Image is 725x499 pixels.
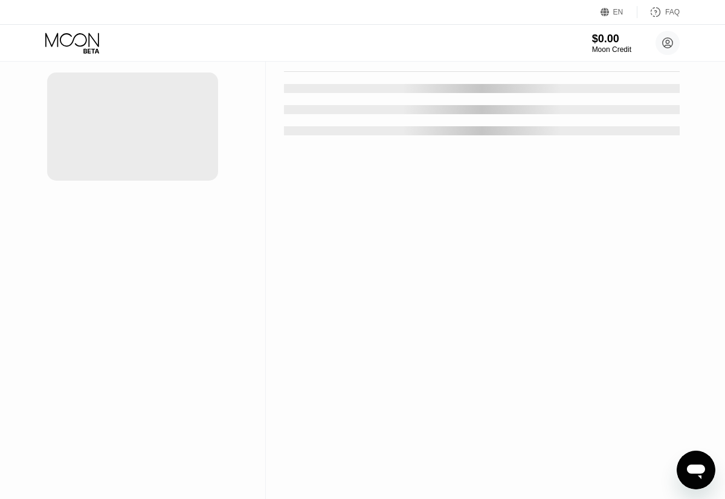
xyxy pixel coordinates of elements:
iframe: Button to launch messaging window [677,451,715,489]
div: EN [601,6,637,18]
div: FAQ [637,6,680,18]
div: $0.00 [592,33,631,45]
div: $0.00Moon Credit [592,33,631,54]
div: FAQ [665,8,680,16]
div: EN [613,8,623,16]
div: Moon Credit [592,45,631,54]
